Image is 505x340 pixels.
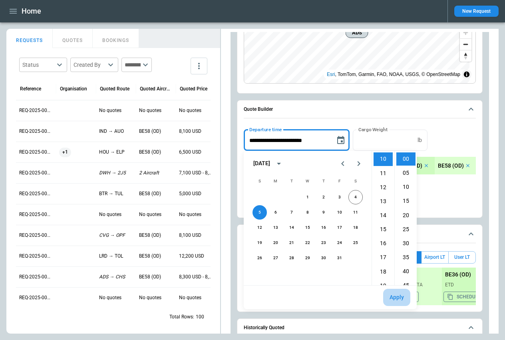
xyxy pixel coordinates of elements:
li: 20 minutes [396,209,416,222]
p: 2 Aircraft [139,170,173,176]
button: Copy the aircraft schedule to your clipboard [443,292,484,302]
button: 3 [332,190,347,204]
p: BE58 (OD) [139,128,173,135]
p: No quotes [179,107,213,114]
button: BOOKINGS [93,29,139,48]
button: 4 [348,190,363,204]
button: Previous month [335,156,351,172]
p: No quotes [139,294,173,301]
p: IND → AUO [99,128,133,135]
div: Quoted Route [100,86,129,92]
button: 17 [332,220,347,235]
button: Zoom out [460,38,471,50]
p: No quotes [139,107,173,114]
span: Monday [268,173,283,189]
p: BE58 (OD) [139,149,173,156]
p: REQ-2025-000313 [19,211,53,218]
button: Airport LT [421,251,448,264]
button: more [191,58,207,74]
li: 14 hours [374,209,393,222]
h1: Home [22,6,41,16]
p: No quotes [99,211,133,218]
li: 35 minutes [396,251,416,264]
li: 17 hours [374,251,393,264]
button: 12 [252,220,267,235]
button: 24 [332,236,347,250]
div: , TomTom, Garmin, FAO, NOAA, USGS, © OpenStreetMap [327,70,460,78]
p: 7,100 USD - 8,100 USD [179,170,213,176]
button: 25 [348,236,363,250]
p: No quotes [99,107,133,114]
li: 15 hours [374,223,393,236]
li: 30 minutes [396,237,416,250]
p: ETD [445,282,473,288]
button: calendar view is open, switch to year view [272,157,285,170]
p: REQ-2025-000309 [19,294,53,301]
button: 10 [332,205,347,220]
p: 100 [196,314,204,320]
p: HOU → ELP [99,149,133,156]
a: Esri [327,72,335,77]
button: 5 [252,205,267,220]
span: Friday [332,173,347,189]
li: 11 hours [374,167,393,180]
p: lb [418,137,422,144]
p: No quotes [139,211,173,218]
button: New Request [454,6,499,17]
p: No quotes [99,294,133,301]
li: 25 minutes [396,223,416,236]
p: BE58 (OD) [139,232,173,239]
span: Saturday [348,173,363,189]
p: Total Rows: [169,314,194,320]
h6: Historically Quoted [244,325,284,330]
div: Quoted Aircraft [140,86,172,92]
li: 12 hours [374,181,393,194]
button: Next month [351,156,367,172]
p: BTR → TUL [99,190,133,197]
button: 15 [300,220,315,235]
p: REQ-2025-000315 [19,170,53,176]
div: Status [22,61,54,69]
p: 5,000 USD [179,190,213,197]
button: QUOTES [53,29,93,48]
li: 10 minutes [396,180,416,194]
p: 12,200 USD [179,253,213,260]
button: 9 [316,205,331,220]
button: 30 [316,251,331,265]
button: 16 [316,220,331,235]
button: 2 [316,190,331,204]
button: REQUESTS [6,29,53,48]
p: REQ-2025-000312 [19,232,53,239]
button: 6 [268,205,283,220]
li: 10 hours [374,152,393,166]
button: Schedule [244,225,476,243]
summary: Toggle attribution [462,70,471,79]
p: 8,100 USD [179,232,213,239]
button: 1 [300,190,315,204]
p: No quotes [179,211,213,218]
p: REQ-2025-000316 [19,149,53,156]
p: LRD → TOL [99,253,133,260]
p: BE58 (OD) [139,253,173,260]
p: No quotes [179,294,213,301]
p: BE36 (OD) [445,271,471,278]
p: 8,100 USD [179,128,213,135]
span: +1 [59,142,71,162]
button: 26 [252,251,267,265]
li: 18 hours [374,265,393,278]
span: ADS [349,29,364,37]
button: 14 [284,220,299,235]
button: 8 [300,205,315,220]
span: Tuesday [284,173,299,189]
span: Sunday [252,173,267,189]
li: 0 minutes [396,152,416,166]
ul: Select hours [372,151,394,285]
span: Wednesday [300,173,315,189]
h6: Quote Builder [244,107,273,112]
button: Apply [383,289,410,306]
button: Reset bearing to north [460,50,471,62]
button: 18 [348,220,363,235]
button: Zoom in [460,27,471,38]
p: REQ-2025-000317 [19,128,53,135]
button: 11 [348,205,363,220]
